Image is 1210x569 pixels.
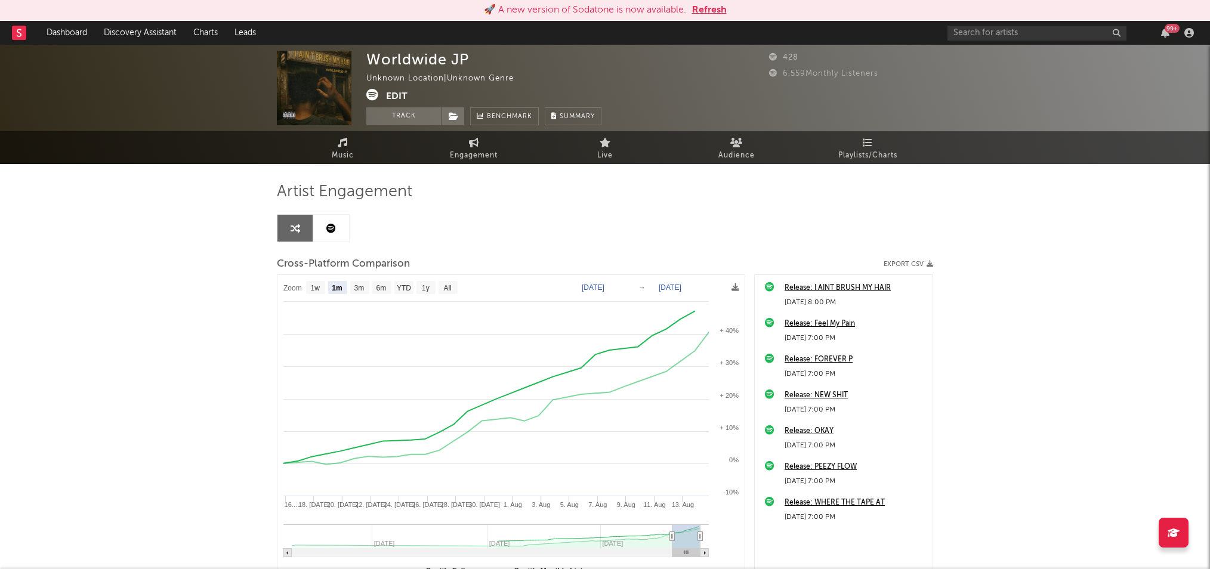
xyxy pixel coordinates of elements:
[443,284,451,292] text: All
[785,331,927,345] div: [DATE] 7:00 PM
[285,501,300,508] text: 16.…
[838,149,897,163] span: Playlists/Charts
[366,51,469,68] div: Worldwide JP
[332,149,354,163] span: Music
[785,367,927,381] div: [DATE] 7:00 PM
[468,501,500,508] text: 30. [DATE]
[1161,28,1169,38] button: 99+
[95,21,185,45] a: Discovery Assistant
[355,501,387,508] text: 22. [DATE]
[671,131,802,164] a: Audience
[785,295,927,310] div: [DATE] 8:00 PM
[422,284,430,292] text: 1y
[884,261,933,268] button: Export CSV
[504,501,522,508] text: 1. Aug
[277,257,410,271] span: Cross-Platform Comparison
[802,131,933,164] a: Playlists/Charts
[729,456,739,463] text: 0%
[723,488,739,496] text: -10%
[1165,24,1180,33] div: 99 +
[785,460,927,474] a: Release: PEEZY FLOW
[785,281,927,295] a: Release: I AINT BRUSH MY HAIR
[376,284,387,292] text: 6m
[785,352,927,367] a: Release: FOREVER P
[298,501,330,508] text: 18. [DATE]
[545,107,601,125] button: Summary
[185,21,226,45] a: Charts
[692,3,727,17] button: Refresh
[720,424,739,431] text: + 10%
[283,284,302,292] text: Zoom
[617,501,635,508] text: 9. Aug
[785,510,927,524] div: [DATE] 7:00 PM
[408,131,539,164] a: Engagement
[560,113,595,120] span: Summary
[785,474,927,488] div: [DATE] 7:00 PM
[487,110,532,124] span: Benchmark
[769,54,798,61] span: 428
[38,21,95,45] a: Dashboard
[785,438,927,453] div: [DATE] 7:00 PM
[277,185,412,199] span: Artist Engagement
[470,107,539,125] a: Benchmark
[785,317,927,331] a: Release: Feel My Pain
[720,327,739,334] text: + 40%
[588,501,607,508] text: 7. Aug
[450,149,498,163] span: Engagement
[354,284,365,292] text: 3m
[366,107,441,125] button: Track
[277,131,408,164] a: Music
[484,3,686,17] div: 🚀 A new version of Sodatone is now available.
[597,149,613,163] span: Live
[643,501,665,508] text: 11. Aug
[672,501,694,508] text: 13. Aug
[311,284,320,292] text: 1w
[384,501,415,508] text: 24. [DATE]
[785,424,927,438] a: Release: OKAY
[720,392,739,399] text: + 20%
[412,501,443,508] text: 26. [DATE]
[638,283,646,292] text: →
[386,89,408,104] button: Edit
[397,284,411,292] text: YTD
[327,501,359,508] text: 20. [DATE]
[532,501,550,508] text: 3. Aug
[659,283,681,292] text: [DATE]
[332,284,342,292] text: 1m
[718,149,755,163] span: Audience
[720,359,739,366] text: + 30%
[769,70,878,78] span: 6,559 Monthly Listeners
[947,26,1126,41] input: Search for artists
[785,388,927,403] a: Release: NEW SHIT
[785,403,927,417] div: [DATE] 7:00 PM
[560,501,579,508] text: 5. Aug
[785,496,927,510] a: Release: WHERE THE TAPE AT
[226,21,264,45] a: Leads
[366,72,527,86] div: Unknown Location | Unknown Genre
[582,283,604,292] text: [DATE]
[539,131,671,164] a: Live
[440,501,472,508] text: 28. [DATE]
